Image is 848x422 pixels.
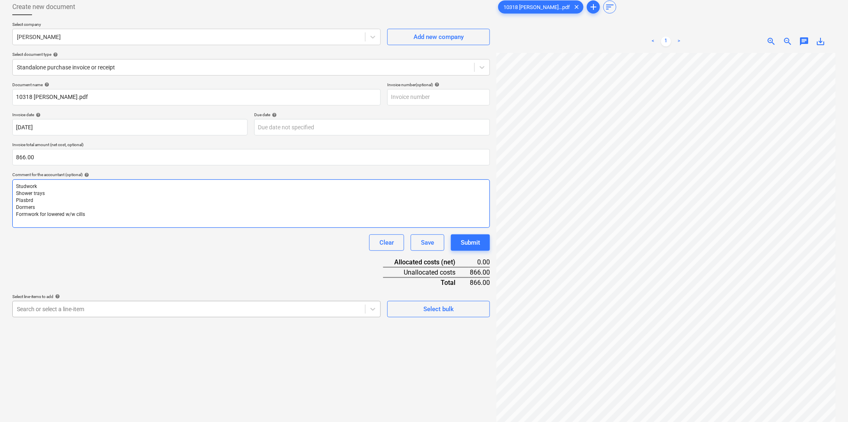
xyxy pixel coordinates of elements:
button: Add new company [387,29,490,45]
div: Select bulk [423,304,454,314]
p: Select company [12,22,381,29]
span: help [51,52,58,57]
span: Plasbrd [16,197,33,203]
input: Invoice total amount (net cost, optional) [12,149,490,165]
span: help [433,82,439,87]
div: Select document type [12,52,490,57]
div: Document name [12,82,381,87]
div: Unallocated costs [383,267,469,278]
input: Invoice date not specified [12,119,248,135]
input: Due date not specified [254,119,489,135]
div: Add new company [414,32,464,42]
span: help [43,82,49,87]
span: zoom_in [767,37,777,46]
div: 10318 [PERSON_NAME]...pdf [498,0,584,14]
div: Allocated costs (net) [383,257,469,267]
span: clear [572,2,581,12]
div: Invoice number (optional) [387,82,490,87]
div: 866.00 [469,278,490,287]
span: Shower trays [16,190,45,196]
span: Formwork for lowered w/w cills [16,211,85,217]
div: Comment for the accountant (optional) [12,172,490,177]
p: Invoice total amount (net cost, optional) [12,142,490,149]
div: Select line-items to add [12,294,381,299]
div: 0.00 [469,257,490,267]
div: Save [421,237,434,248]
input: Invoice number [387,89,490,105]
span: save_alt [816,37,826,46]
span: help [270,112,277,117]
div: Total [383,278,469,287]
button: Clear [369,234,404,251]
span: zoom_out [783,37,793,46]
span: Dormers [16,204,35,210]
div: Invoice date [12,112,248,117]
a: Next page [674,37,684,46]
button: Save [411,234,444,251]
span: Studwork [16,183,37,189]
button: Submit [451,234,490,251]
span: 10318 [PERSON_NAME]...pdf [499,4,575,10]
a: Previous page [648,37,658,46]
span: help [34,112,41,117]
button: Select bulk [387,301,490,317]
a: Page 1 is your current page [661,37,671,46]
span: chat [800,37,809,46]
div: 866.00 [469,267,490,278]
span: help [53,294,60,299]
div: Submit [461,237,480,248]
div: Due date [254,112,489,117]
span: sort [605,2,615,12]
input: Document name [12,89,381,105]
span: Create new document [12,2,75,12]
span: help [83,172,89,177]
div: Clear [379,237,394,248]
span: add [588,2,598,12]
